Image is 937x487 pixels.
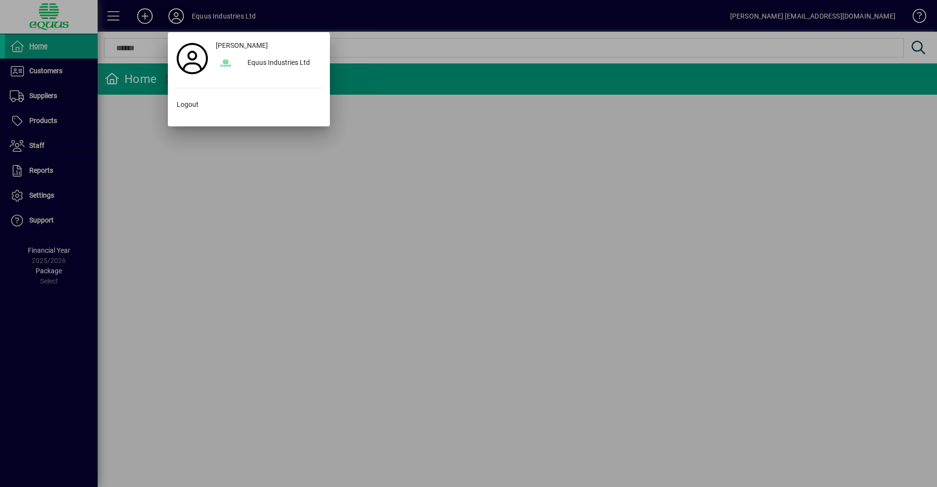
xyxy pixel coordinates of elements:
a: Profile [173,50,212,67]
button: Logout [173,96,325,114]
div: Equus Industries Ltd [240,55,325,72]
span: Logout [177,100,199,110]
button: Equus Industries Ltd [212,55,325,72]
a: [PERSON_NAME] [212,37,325,55]
span: [PERSON_NAME] [216,41,268,51]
